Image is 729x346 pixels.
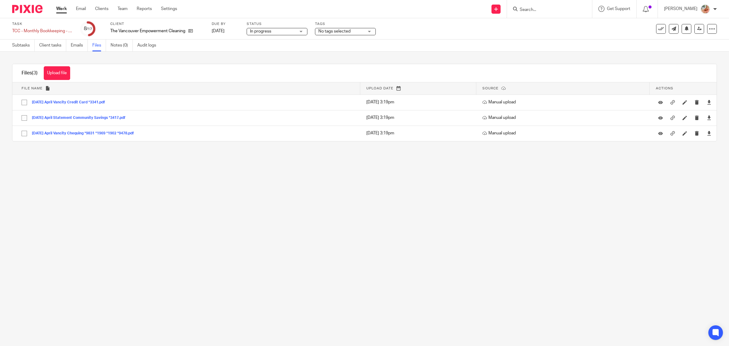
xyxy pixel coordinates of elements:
a: Files [92,40,106,51]
label: Tags [315,22,376,26]
div: 8 [84,25,92,32]
a: Work [56,6,67,12]
button: Upload file [44,66,70,80]
p: Manual upload [482,99,647,105]
h1: Files [22,70,38,76]
span: In progress [250,29,271,33]
div: TCC - Monthly Bookkeeping - April [12,28,73,34]
p: [DATE] 3:19pm [366,115,473,121]
p: Manual upload [482,115,647,121]
img: Pixie [12,5,43,13]
span: Get Support [607,7,630,11]
label: Client [110,22,204,26]
a: Download [707,130,711,136]
span: No tags selected [318,29,351,33]
span: (3) [32,71,38,75]
span: Upload date [366,87,393,90]
input: Select [19,112,30,124]
span: [DATE] [212,29,224,33]
input: Select [19,128,30,139]
a: Client tasks [39,40,66,51]
p: [DATE] 3:19pm [366,130,473,136]
input: Search [519,7,574,13]
button: [DATE] April Vancity Credit Card *3341.pdf [32,100,110,105]
a: Download [707,115,711,121]
label: Due by [212,22,239,26]
a: Settings [161,6,177,12]
p: [DATE] 3:19pm [366,99,473,105]
a: Emails [71,40,88,51]
span: Actions [656,87,673,90]
a: Subtasks [12,40,35,51]
input: Select [19,97,30,108]
a: Email [76,6,86,12]
p: Manual upload [482,130,647,136]
a: Reports [137,6,152,12]
button: [DATE] April Statement Community Savings *3417.pdf [32,116,130,120]
label: Task [12,22,73,26]
a: Audit logs [137,40,161,51]
label: Status [247,22,307,26]
img: MIC.jpg [700,4,710,14]
button: [DATE] April Vancity Chequing *9831 *1969 *1902 *9478.pdf [32,131,139,136]
a: Clients [95,6,108,12]
a: Notes (0) [111,40,133,51]
small: /17 [87,27,92,31]
p: The Vancouver Empowerment Cleaning Coop [110,28,185,34]
span: Source [482,87,498,90]
a: Team [118,6,128,12]
p: [PERSON_NAME] [664,6,697,12]
span: File name [22,87,43,90]
a: Download [707,99,711,105]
